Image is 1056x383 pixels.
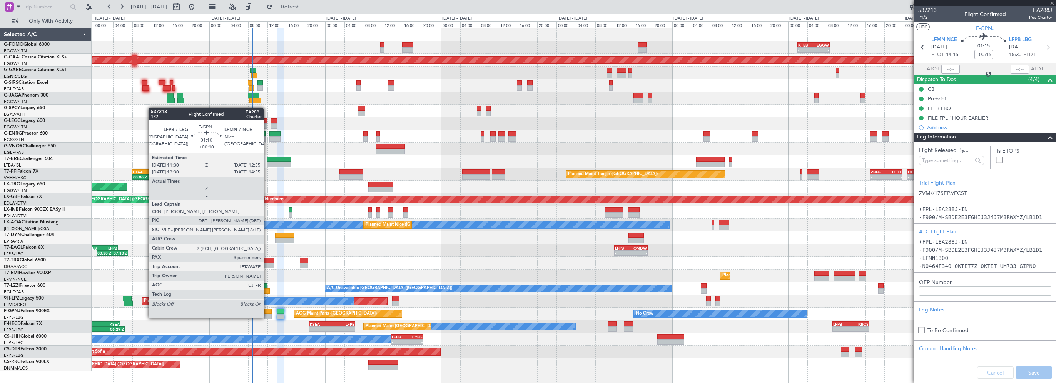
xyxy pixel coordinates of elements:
div: 12:00 [730,21,749,28]
div: No Crew Nice ([GEOGRAPHIC_DATA]) [159,219,234,231]
label: To Be Confirmed [927,326,969,335]
div: KSEA [310,322,332,326]
code: (FPL-LEA288J-IN [919,206,967,212]
div: - [631,251,647,255]
div: - [310,327,332,331]
a: CS-DTRFalcon 2000 [4,347,47,351]
div: 20:00 [884,21,904,28]
div: 04:00 [229,21,248,28]
div: 08:06 Z [133,175,150,179]
div: 20:00 [537,21,556,28]
a: F-GPNJFalcon 900EX [4,309,50,313]
div: 08:00 [827,21,846,28]
a: G-JAGAPhenom 300 [4,93,48,98]
span: LX-TRO [4,182,20,187]
div: - [833,327,851,331]
span: ALDT [1031,65,1044,73]
div: 00:00 [325,21,344,28]
span: G-VNOR [4,144,23,148]
div: 08:00 [132,21,152,28]
div: 00:38 Z [97,251,112,255]
div: LFPB [615,246,631,250]
a: LX-TROLegacy 650 [4,182,45,187]
div: 08:00 [248,21,267,28]
a: 9H-LPZLegacy 500 [4,296,44,301]
div: Ground Handling Notes [919,345,1051,353]
div: - [886,175,902,179]
span: T7-DYN [4,233,21,237]
a: T7-EAGLFalcon 8X [4,245,44,250]
div: Leg Notes [919,306,1051,314]
a: T7-TRXGlobal 6500 [4,258,46,263]
div: 16:00 [750,21,769,28]
div: 16:00 [518,21,537,28]
a: EGLF/FAB [4,289,24,295]
div: Planned Maint [GEOGRAPHIC_DATA] ([GEOGRAPHIC_DATA]) [57,194,179,205]
div: KTEB [87,246,102,250]
div: AOG Maint Paris ([GEOGRAPHIC_DATA]) [296,308,377,320]
div: LFPB [392,335,407,339]
a: G-GARECessna Citation XLS+ [4,68,67,72]
a: CS-RRCFalcon 900LX [4,360,49,364]
span: LFMN NCE [931,36,957,44]
div: - [332,327,354,331]
div: 04:00 [807,21,827,28]
span: ATOT [927,65,939,73]
span: Refresh [274,4,307,10]
div: - [871,175,886,179]
p: ZVM//17SEP//FCST [919,189,1051,197]
div: 20:00 [190,21,209,28]
span: (4/4) [1028,75,1039,83]
button: UTC [916,23,930,30]
span: T7-EAGL [4,245,23,250]
div: LFPB [833,322,851,326]
span: [DATE] - [DATE] [131,3,167,10]
a: LFMN/NCE [4,276,27,282]
button: Refresh [263,1,309,13]
div: VHHH [149,170,164,174]
a: T7-BREChallenger 604 [4,157,53,161]
div: A/C Booked [199,257,223,269]
div: - [814,48,829,52]
div: - [407,340,423,344]
div: [DATE] - [DATE] [673,15,703,22]
span: Leg Information [917,133,956,142]
a: LGAV/ATH [4,112,25,117]
div: No Crew [636,308,653,320]
div: 04:00 [692,21,711,28]
span: G-JAGA [4,93,22,98]
div: 00:00 [904,21,923,28]
div: KSEA [97,322,120,326]
a: DGAA/ACC [4,264,27,270]
span: F-HECD [4,321,21,326]
div: [DATE] - [DATE] [326,15,356,22]
div: VHHH [871,170,886,174]
a: G-LEGCLegacy 600 [4,118,45,123]
div: 08:00 [480,21,499,28]
div: [DATE] - [DATE] [558,15,587,22]
span: LFPB LBG [1009,36,1032,44]
span: CS-RRC [4,360,20,364]
span: LEA288J [1029,6,1052,14]
span: G-GARE [4,68,22,72]
div: Planned Maint Nice ([GEOGRAPHIC_DATA]) [366,219,451,231]
div: UTTT [908,170,924,174]
div: [DATE] - [DATE] [442,15,472,22]
div: 04:00 [344,21,364,28]
div: 12:00 [383,21,402,28]
div: Planned Maint [GEOGRAPHIC_DATA] ([GEOGRAPHIC_DATA]) [366,321,487,332]
div: Flight Confirmed [964,10,1006,18]
a: G-FOMOGlobal 6000 [4,42,50,47]
div: LFPB [102,246,117,250]
a: LX-AOACitation Mustang [4,220,59,225]
span: T7-BRE [4,157,20,161]
div: 12:00 [499,21,518,28]
span: Pos Charter [1029,14,1052,21]
code: -F900/M-SBDE2E3FGHIJ3J4J7M3RWXYZ/LB1D1 [919,214,1042,220]
div: CB [928,86,934,92]
div: 16:00 [403,21,422,28]
span: T7-LZZI [4,283,20,288]
div: 16:00 [171,21,190,28]
div: KTEB [798,43,814,47]
a: EVRA/RIX [4,238,23,244]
